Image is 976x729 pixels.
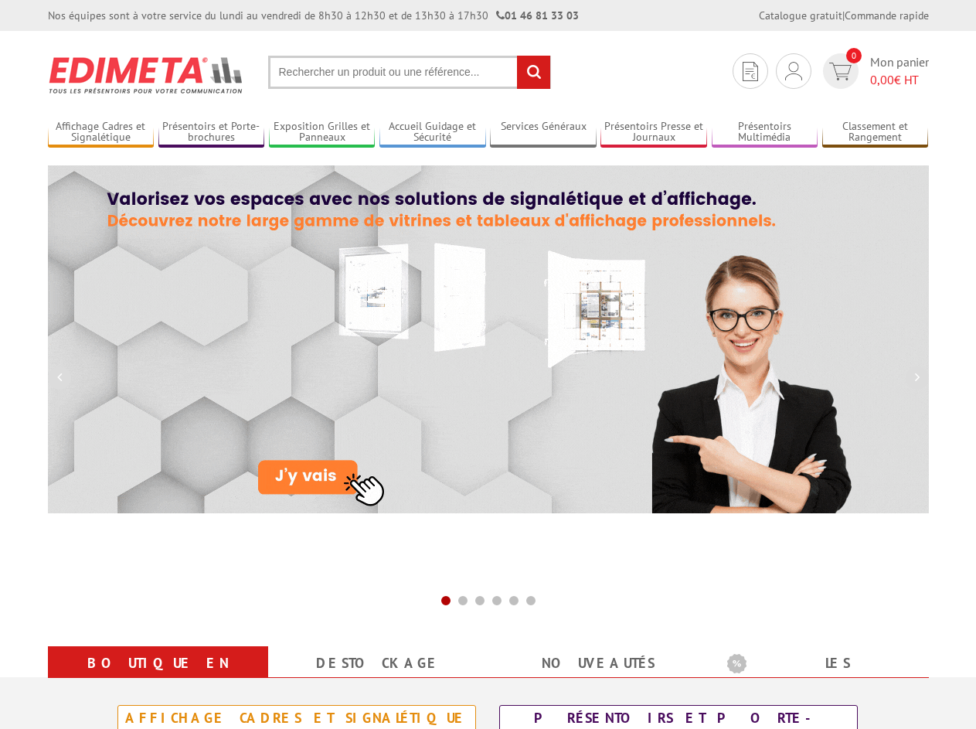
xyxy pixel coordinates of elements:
strong: 01 46 81 33 03 [496,9,579,22]
a: Classement et Rangement [822,120,929,145]
span: 0,00 [870,72,894,87]
a: Destockage [287,649,470,677]
a: Présentoirs Multimédia [712,120,818,145]
a: Services Généraux [490,120,597,145]
span: Mon panier [870,53,929,89]
input: rechercher [517,56,550,89]
a: Présentoirs et Porte-brochures [158,120,265,145]
div: | [759,8,929,23]
div: Affichage Cadres et Signalétique [122,710,471,727]
img: devis rapide [743,62,758,81]
div: Nos équipes sont à votre service du lundi au vendredi de 8h30 à 12h30 et de 13h30 à 17h30 [48,8,579,23]
a: Boutique en ligne [66,649,250,705]
a: Catalogue gratuit [759,9,842,22]
a: Affichage Cadres et Signalétique [48,120,155,145]
span: € HT [870,71,929,89]
img: devis rapide [829,63,852,80]
b: Les promotions [727,649,920,680]
a: Commande rapide [845,9,929,22]
a: devis rapide 0 Mon panier 0,00€ HT [819,53,929,89]
a: Présentoirs Presse et Journaux [600,120,707,145]
img: Présentoir, panneau, stand - Edimeta - PLV, affichage, mobilier bureau, entreprise [48,46,245,104]
a: Les promotions [727,649,910,705]
a: nouveautés [507,649,690,677]
input: Rechercher un produit ou une référence... [268,56,551,89]
a: Accueil Guidage et Sécurité [379,120,486,145]
span: 0 [846,48,862,63]
img: devis rapide [785,62,802,80]
a: Exposition Grilles et Panneaux [269,120,376,145]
